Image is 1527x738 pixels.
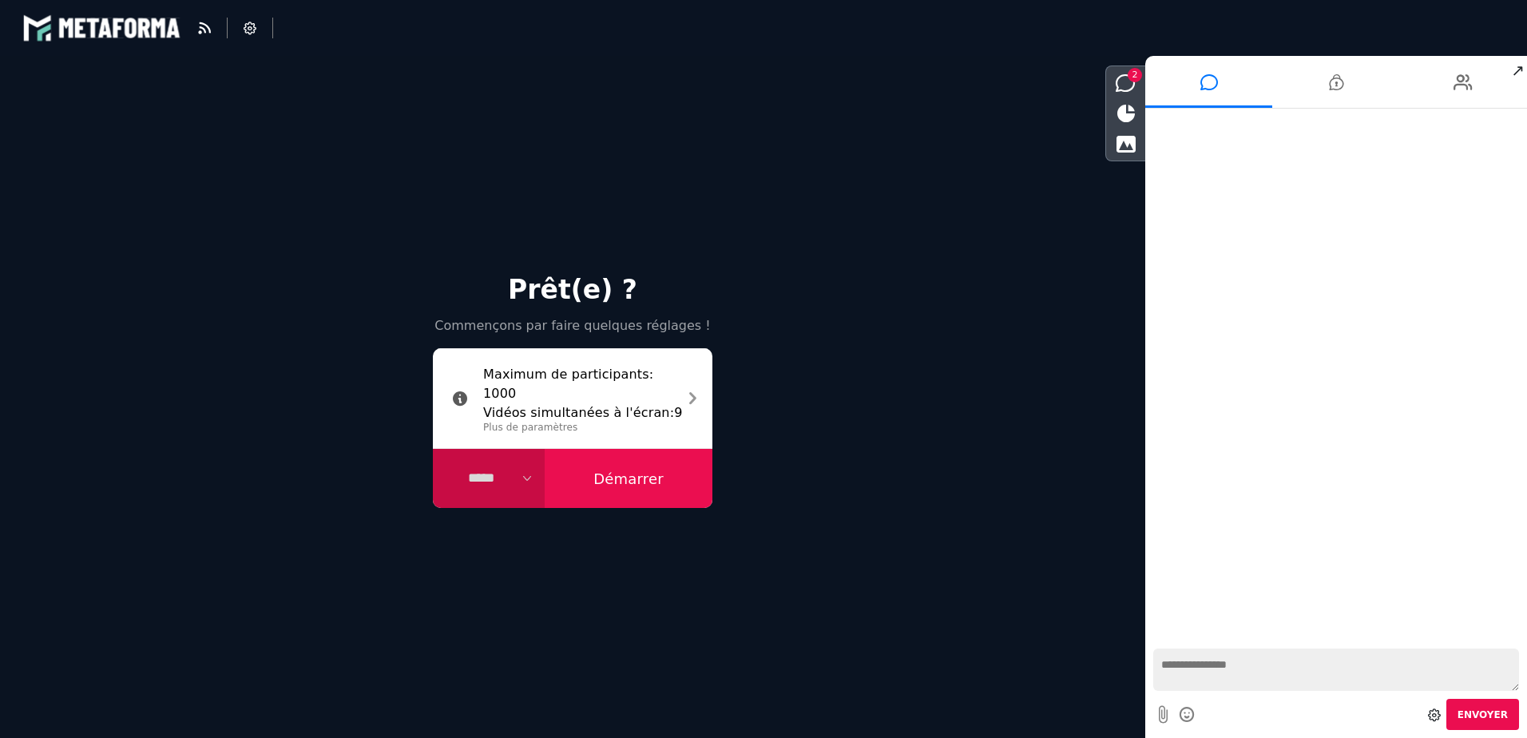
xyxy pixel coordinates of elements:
p: Plus de paramètres [483,420,683,434]
p: Commençons par faire quelques réglages ! [425,316,720,335]
span: 1000 [483,384,683,403]
span: 9 [674,405,682,420]
h2: Prêt(e) ? [425,278,720,302]
span: ↗ [1509,56,1527,85]
label: Vidéos simultanées à l'écran : [483,403,674,423]
label: Maximum de participants : [483,365,653,384]
span: Envoyer [1458,709,1508,720]
button: Démarrer [545,449,712,508]
span: 2 [1128,68,1142,82]
button: Envoyer [1446,699,1519,730]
